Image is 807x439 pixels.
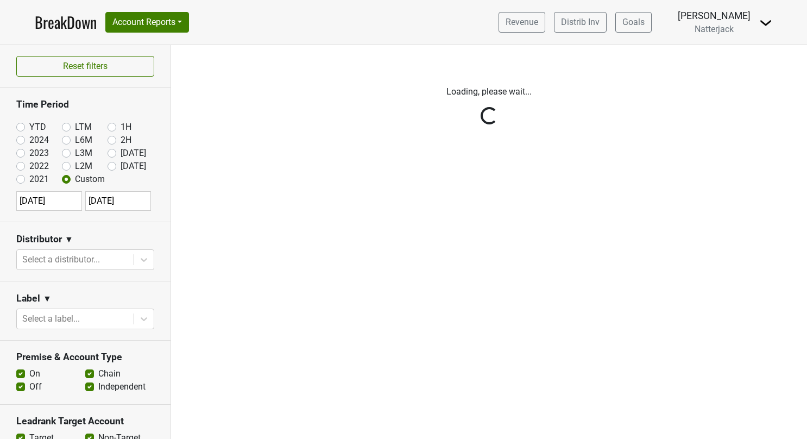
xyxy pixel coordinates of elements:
[35,11,97,34] a: BreakDown
[759,16,772,29] img: Dropdown Menu
[105,12,189,33] button: Account Reports
[188,85,791,98] p: Loading, please wait...
[695,24,734,34] span: Natterjack
[554,12,607,33] a: Distrib Inv
[499,12,545,33] a: Revenue
[615,12,652,33] a: Goals
[678,9,751,23] div: [PERSON_NAME]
